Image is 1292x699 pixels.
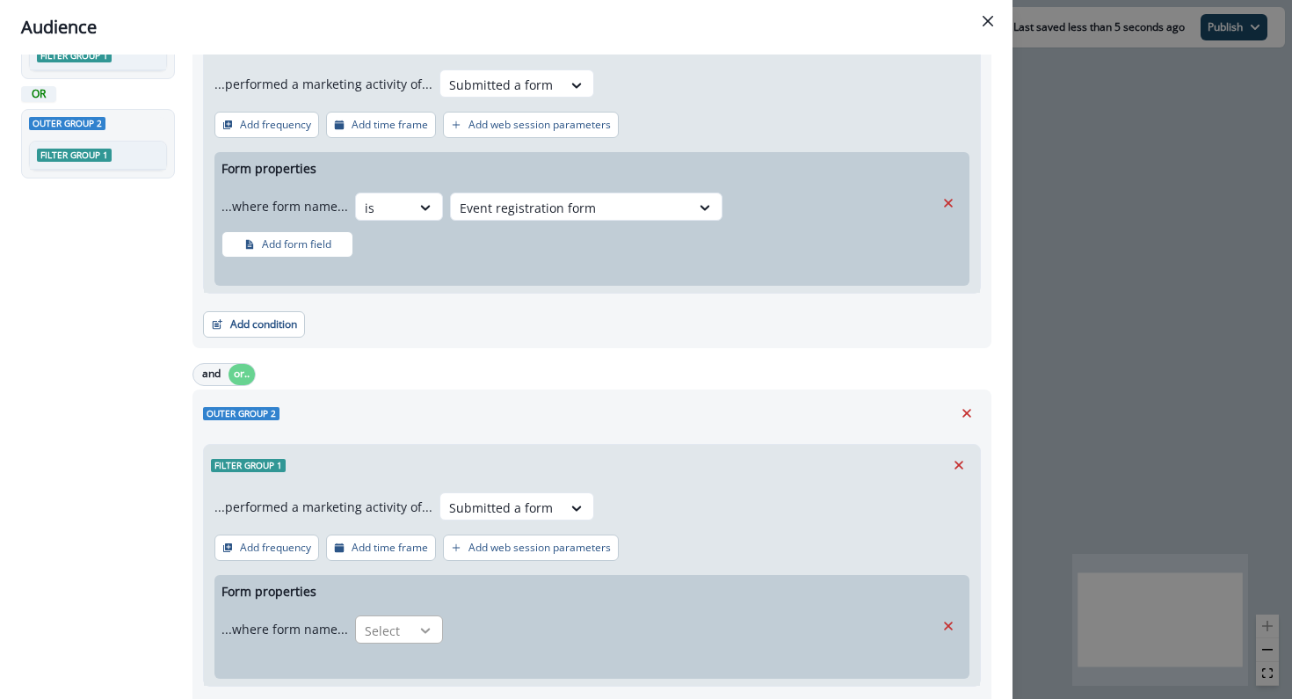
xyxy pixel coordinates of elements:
button: Add frequency [214,535,319,561]
button: Remove [934,190,962,216]
span: Filter group 1 [211,459,286,472]
span: Filter group 1 [37,149,112,162]
button: Close [974,7,1002,35]
span: Outer group 2 [203,407,279,420]
button: Add web session parameters [443,535,619,561]
p: ...where form name... [221,620,348,638]
p: ...performed a marketing activity of... [214,75,432,93]
button: Add form field [221,231,353,258]
button: Add time frame [326,535,436,561]
button: and [193,364,229,385]
button: Remove [953,400,981,426]
span: Filter group 1 [37,49,112,62]
p: Add frequency [240,119,311,131]
p: ...where form name... [221,197,348,215]
p: Add time frame [352,119,428,131]
button: Remove [945,452,973,478]
p: OR [25,86,53,102]
button: Add web session parameters [443,112,619,138]
button: or.. [229,364,255,385]
p: Add time frame [352,542,428,554]
p: Add frequency [240,542,311,554]
span: Outer group 2 [29,117,105,130]
button: Remove [934,613,962,639]
p: ...performed a marketing activity of... [214,498,432,516]
button: Add time frame [326,112,436,138]
div: Audience [21,14,991,40]
p: Add web session parameters [468,542,611,554]
p: Add web session parameters [468,119,611,131]
button: Add frequency [214,112,319,138]
p: Form properties [221,582,316,601]
button: Add condition [203,311,305,338]
p: Form properties [221,159,316,178]
p: Add form field [262,238,331,251]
